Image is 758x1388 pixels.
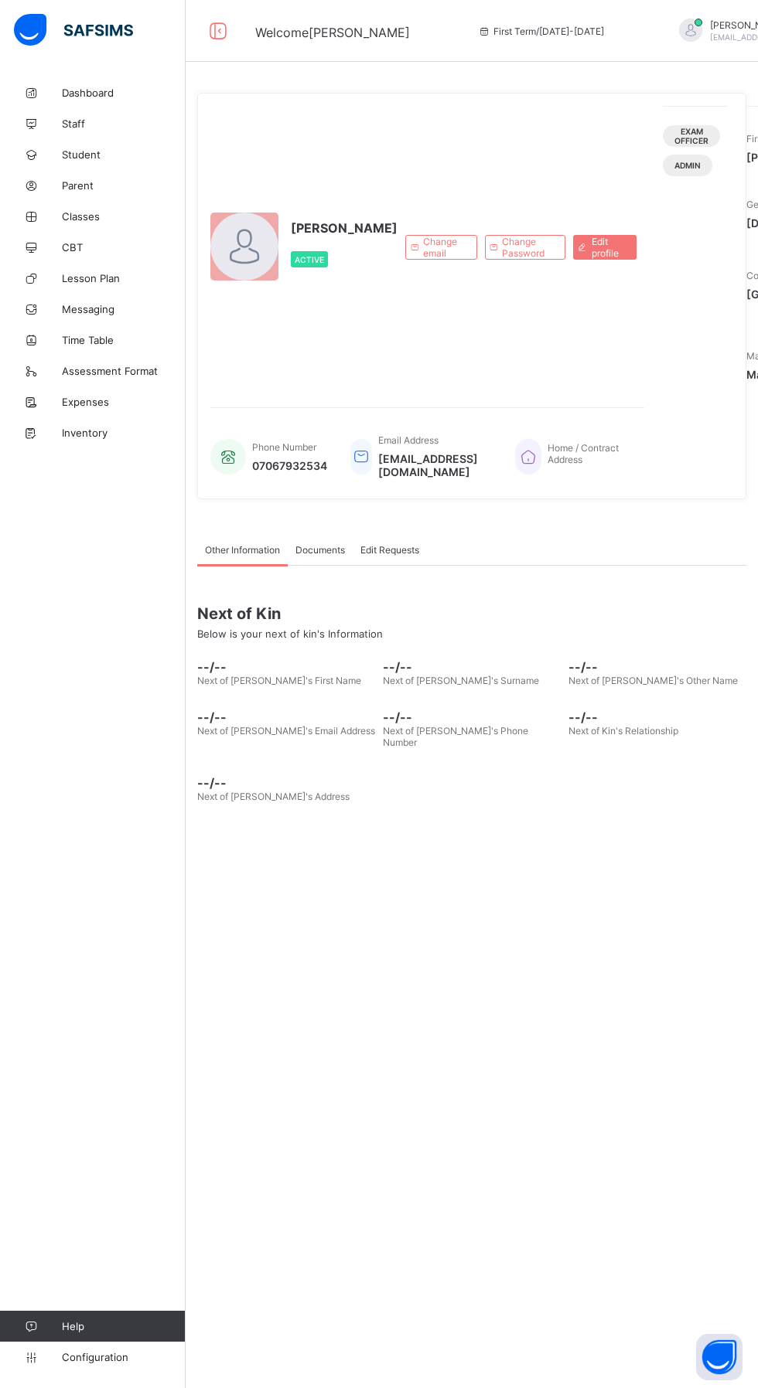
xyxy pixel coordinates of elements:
span: Next of [PERSON_NAME]'s Email Address [197,725,375,737]
span: Other Information [205,544,280,556]
span: [PERSON_NAME] [291,220,398,236]
span: Home / Contract Address [548,442,619,465]
span: Welcome [PERSON_NAME] [255,25,410,40]
span: Below is your next of kin's Information [197,628,383,640]
span: --/-- [568,709,746,725]
img: safsims [14,14,133,46]
span: Next of Kin's Relationship [568,725,678,737]
span: Documents [295,544,345,556]
span: --/-- [197,775,375,791]
span: Classes [62,210,186,223]
span: Edit Requests [360,544,419,556]
button: Open asap [696,1334,743,1380]
span: Change Password [502,236,553,259]
span: [EMAIL_ADDRESS][DOMAIN_NAME] [378,452,492,478]
span: Dashboard [62,87,186,99]
span: Staff [62,117,186,130]
span: Admin [674,161,701,170]
span: Inventory [62,427,186,439]
span: --/-- [383,659,561,675]
span: Next of [PERSON_NAME]'s Phone Number [383,725,528,748]
span: Next of [PERSON_NAME]'s Other Name [568,675,738,686]
span: Change email [423,236,465,259]
span: CBT [62,241,186,253]
span: --/-- [568,659,746,675]
span: --/-- [197,709,375,725]
span: Configuration [62,1351,185,1363]
span: Next of [PERSON_NAME]'s Surname [383,675,539,686]
span: Lesson Plan [62,272,186,284]
span: Active [295,255,324,264]
span: Next of [PERSON_NAME]'s Address [197,791,350,802]
span: Help [62,1320,185,1332]
span: Email Address [378,434,439,446]
span: --/-- [383,709,561,725]
span: Assessment Format [62,365,186,377]
span: Edit profile [592,236,625,259]
span: Expenses [62,396,186,408]
span: --/-- [197,659,375,675]
span: Parent [62,179,186,192]
span: Messaging [62,303,186,315]
span: Time Table [62,334,186,346]
span: Exam Officer [674,127,708,145]
span: Phone Number [252,441,316,453]
span: 07067932534 [252,459,327,472]
span: Next of Kin [197,604,746,623]
span: session/term information [478,26,604,37]
span: Next of [PERSON_NAME]'s First Name [197,675,361,686]
span: Student [62,148,186,161]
